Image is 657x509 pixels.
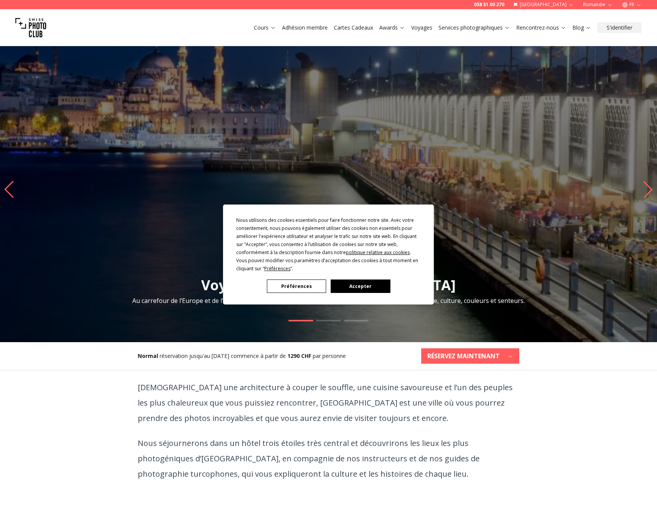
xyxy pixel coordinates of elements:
[264,265,290,272] span: Préférences
[223,205,434,304] div: Cookie Consent Prompt
[346,249,410,256] span: politique relative aux cookies
[267,279,326,293] button: Préférences
[331,279,390,293] button: Accepter
[236,216,421,273] div: Nous utilisons des cookies essentiels pour faire fonctionner notre site. Avec votre consentement,...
